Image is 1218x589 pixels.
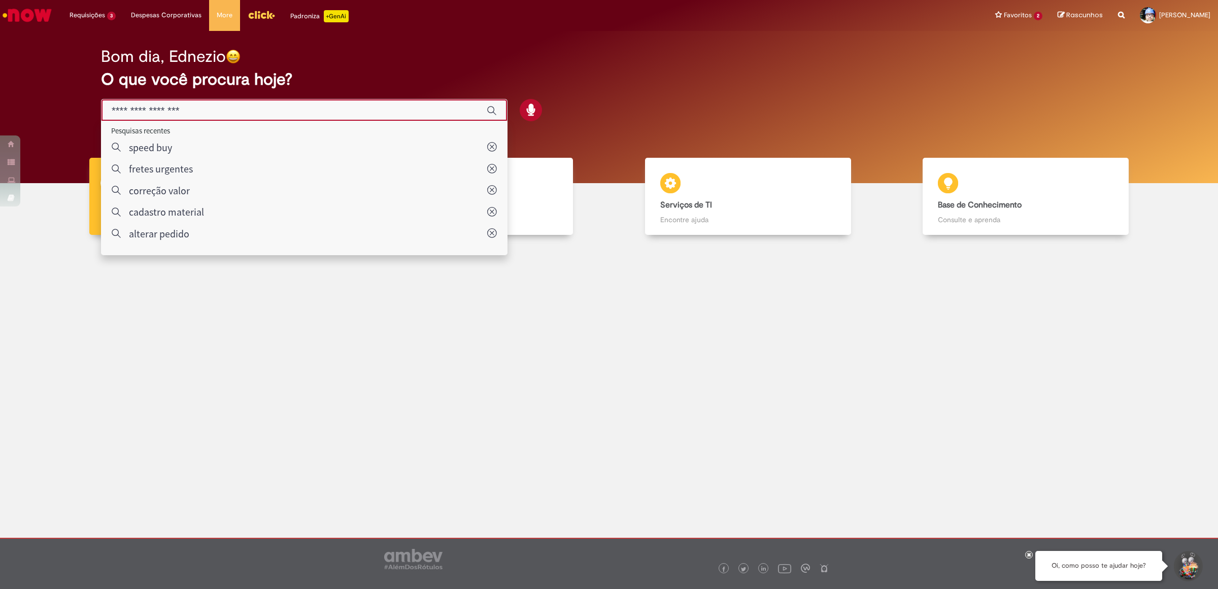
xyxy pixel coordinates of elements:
button: Iniciar Conversa de Suporte [1172,551,1203,581]
p: +GenAi [324,10,349,22]
span: Favoritos [1004,10,1032,20]
div: Oi, como posso te ajudar hoje? [1035,551,1162,581]
img: logo_footer_ambev_rotulo_gray.png [384,549,443,569]
span: 2 [1034,12,1042,20]
img: ServiceNow [1,5,53,25]
b: Base de Conhecimento [938,200,1022,210]
span: [PERSON_NAME] [1159,11,1210,19]
div: Padroniza [290,10,349,22]
img: logo_footer_naosei.png [820,564,829,573]
p: Encontre ajuda [660,215,836,225]
img: logo_footer_twitter.png [741,567,746,572]
b: Serviços de TI [660,200,712,210]
a: Base de Conhecimento Consulte e aprenda [887,158,1165,235]
a: Serviços de TI Encontre ajuda [609,158,887,235]
span: Despesas Corporativas [131,10,201,20]
h2: O que você procura hoje? [101,71,1117,88]
span: 3 [107,12,116,20]
span: Requisições [70,10,105,20]
span: More [217,10,232,20]
h2: Bom dia, Ednezio [101,48,226,65]
img: happy-face.png [226,49,241,64]
a: Tirar dúvidas Tirar dúvidas com Lupi Assist e Gen Ai [53,158,331,235]
p: Consulte e aprenda [938,215,1113,225]
img: click_logo_yellow_360x200.png [248,7,275,22]
img: logo_footer_workplace.png [801,564,810,573]
a: Rascunhos [1058,11,1103,20]
img: logo_footer_facebook.png [721,567,726,572]
img: logo_footer_youtube.png [778,562,791,575]
span: Rascunhos [1066,10,1103,20]
img: logo_footer_linkedin.png [761,566,766,572]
